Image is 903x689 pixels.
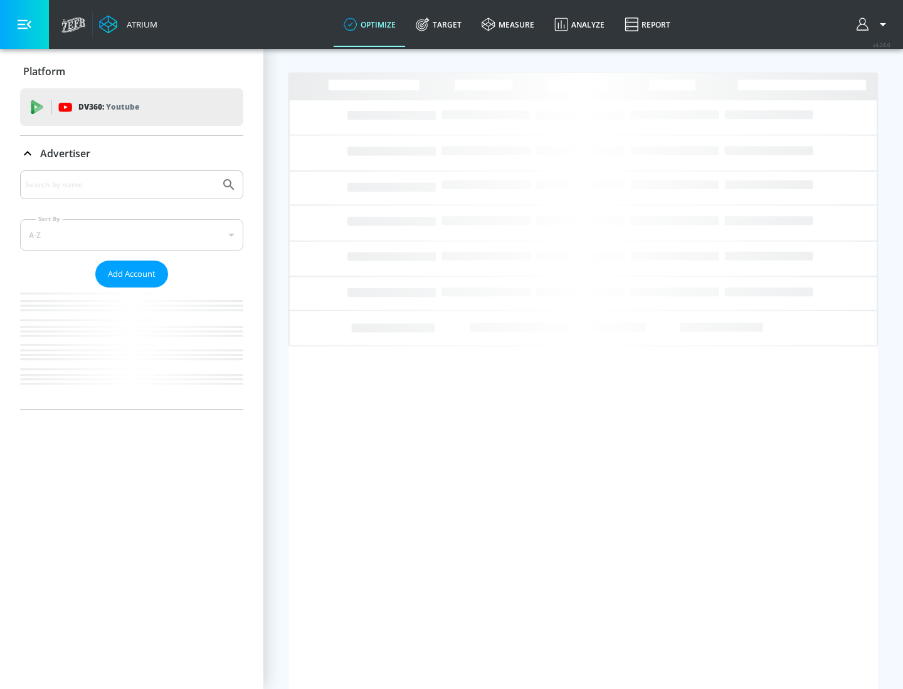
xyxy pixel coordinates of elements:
a: Analyze [544,2,615,47]
nav: list of Advertiser [20,288,243,409]
div: A-Z [20,219,243,251]
a: Atrium [99,15,157,34]
a: optimize [334,2,406,47]
div: DV360: Youtube [20,88,243,126]
input: Search by name [25,177,215,193]
p: Youtube [106,100,139,113]
span: Add Account [108,267,156,281]
span: v 4.28.0 [873,41,890,48]
div: Platform [20,54,243,89]
a: measure [472,2,544,47]
p: Advertiser [40,147,90,160]
button: Add Account [95,261,168,288]
div: Atrium [122,19,157,30]
div: Advertiser [20,170,243,409]
label: Sort By [36,215,63,223]
a: Report [615,2,680,47]
p: Platform [23,65,65,78]
p: DV360: [78,100,139,114]
a: Target [406,2,472,47]
div: Advertiser [20,136,243,171]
